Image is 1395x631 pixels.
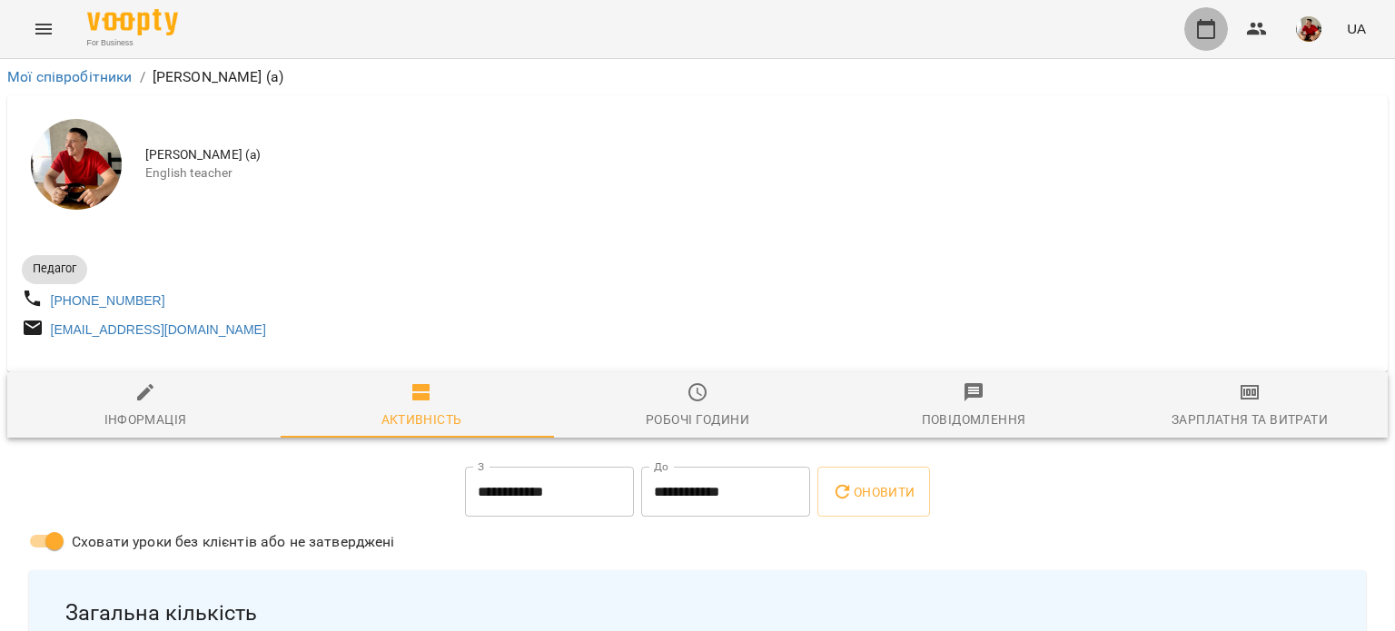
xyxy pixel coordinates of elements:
span: Загальна кількість [65,599,1330,627]
nav: breadcrumb [7,66,1388,88]
button: UA [1340,12,1373,45]
span: English teacher [145,164,1373,182]
div: Активність [381,409,462,430]
a: [EMAIL_ADDRESS][DOMAIN_NAME] [51,322,266,337]
img: Баргель Олег Романович (а) [31,119,122,210]
img: 2f467ba34f6bcc94da8486c15015e9d3.jpg [1296,16,1321,42]
span: [PERSON_NAME] (а) [145,146,1373,164]
div: Робочі години [646,409,749,430]
button: Оновити [817,467,929,518]
a: Мої співробітники [7,68,133,85]
span: Педагог [22,261,87,277]
div: Зарплатня та Витрати [1172,409,1328,430]
span: For Business [87,37,178,49]
span: UA [1347,19,1366,38]
img: Voopty Logo [87,9,178,35]
div: Повідомлення [922,409,1026,430]
span: Сховати уроки без клієнтів або не затверджені [72,531,395,553]
button: Menu [22,7,65,51]
span: Оновити [832,481,915,503]
div: Інформація [104,409,187,430]
p: [PERSON_NAME] (а) [153,66,284,88]
a: [PHONE_NUMBER] [51,293,165,308]
li: / [140,66,145,88]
